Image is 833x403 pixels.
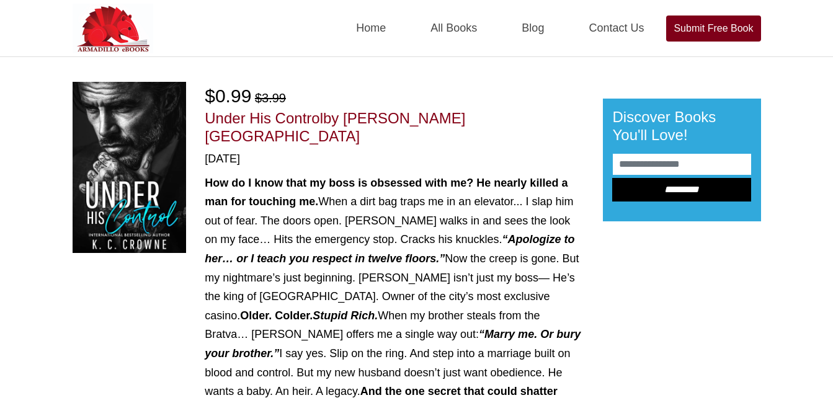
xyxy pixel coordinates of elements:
[73,4,153,53] img: Armadilloebooks
[666,15,760,42] a: Submit Free Book
[205,328,581,360] i: “Marry me. Or bury your brother.”
[205,110,323,126] a: Under His Control
[205,151,584,167] div: [DATE]
[73,82,187,253] img: Under His Control
[613,108,751,144] h3: Discover Books You'll Love!
[205,233,574,265] i: “Apologize to her… or I teach you respect in twelve floors.”
[205,86,251,106] span: $0.99
[205,177,568,208] b: How do I know that my boss is obsessed with me? He nearly killed a man for touching me.
[255,91,286,105] del: $3.99
[205,110,465,144] span: by [PERSON_NAME][GEOGRAPHIC_DATA]
[240,309,378,322] b: Older. Colder.
[313,309,378,322] i: Stupid Rich.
